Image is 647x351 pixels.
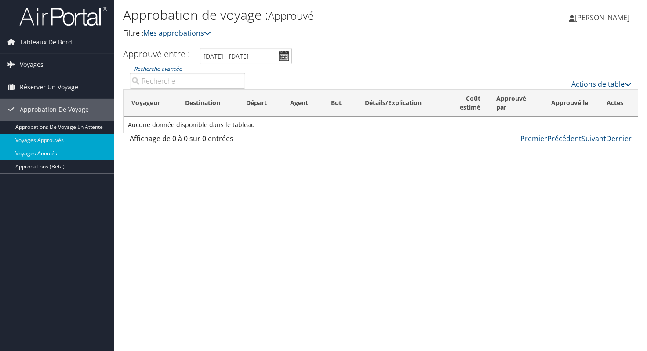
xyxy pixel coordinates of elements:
[123,6,268,24] font: Approbation de voyage :
[571,79,632,89] a: Actions de table
[20,60,44,69] font: Voyages
[128,121,255,129] font: Aucune donnée disponible dans le tableau
[15,163,65,170] font: Approbations (bêta)
[246,99,267,107] font: Départ
[460,95,480,112] font: Coût estimé
[143,28,211,38] a: Mes approbations
[357,90,444,117] th: Détails/Explication
[323,90,357,117] th: But
[177,90,239,117] th: Destination : activer pour trier les colonnes par ordre croissant
[575,13,629,22] font: [PERSON_NAME]
[200,48,292,64] input: [DATE] - [DATE]
[130,73,245,89] input: Recherche avancée
[15,136,64,144] font: Voyages approuvés
[551,99,588,107] font: Approuvé le
[606,134,632,143] font: Dernier
[20,38,72,46] font: Tableaux de bord
[20,105,89,113] font: Approbation de voyage
[543,90,598,117] th: Approuvé le : activer pour trier les colonnes par ordre croissant
[123,48,190,60] font: Approuvé entre :
[268,8,313,23] font: Approuvé
[607,99,623,107] font: Actes
[290,99,308,107] font: Agent
[488,90,543,117] th: Approuvé par : activer pour trier les colonnes par ordre croissant
[143,28,204,38] font: Mes approbations
[15,150,57,157] font: Voyages annulés
[496,95,526,112] font: Approuvé par
[547,134,582,143] font: Précédent
[185,99,220,107] font: Destination
[131,99,160,107] font: Voyageur
[130,134,233,143] font: Affichage de 0 à 0 sur 0 entrées
[124,90,177,117] th: Voyageur : activer pour trier les colonnes par ordre croissant
[520,134,547,143] font: Premier
[134,65,182,73] a: Recherche avancée
[123,28,143,38] font: Filtre :
[599,90,638,117] th: Actes
[365,99,422,107] font: Détails/Explication
[582,134,606,143] font: Suivant
[569,4,638,31] a: [PERSON_NAME]
[20,83,78,91] font: Réserver un voyage
[238,90,282,117] th: Départ : activer pour trier les colonnes par ordre croissant
[15,123,103,131] font: Approbations de voyage en attente
[444,90,488,117] th: Coût estimé : activer pour trier les colonnes par ordre croissant
[19,6,107,26] img: airportal-logo.png
[282,90,323,117] th: Agent
[331,99,342,107] font: But
[571,79,625,89] font: Actions de table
